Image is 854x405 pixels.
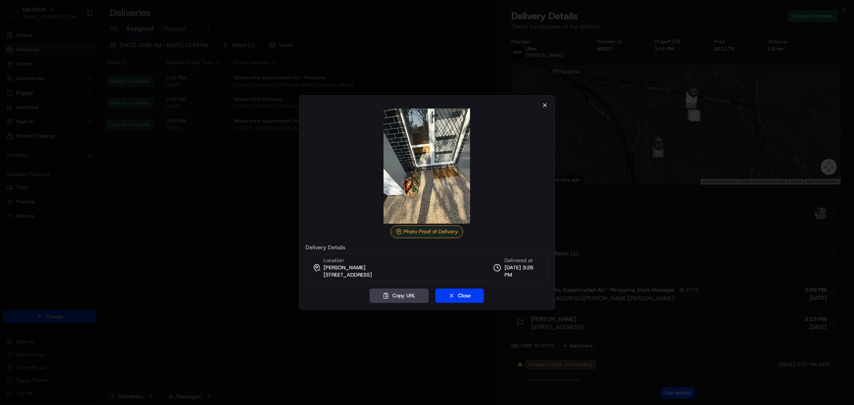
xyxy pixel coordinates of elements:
span: Delivered at [504,257,541,264]
button: Copy URL [370,289,429,303]
label: Delivery Details [306,245,549,250]
span: [PERSON_NAME] [324,264,366,271]
button: Close [435,289,484,303]
span: Location [324,257,344,264]
span: [STREET_ADDRESS] [324,271,372,279]
img: photo_proof_of_delivery image [369,108,484,224]
span: [DATE] 3:26 PM [504,264,541,279]
div: Photo Proof of Delivery [390,225,463,238]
